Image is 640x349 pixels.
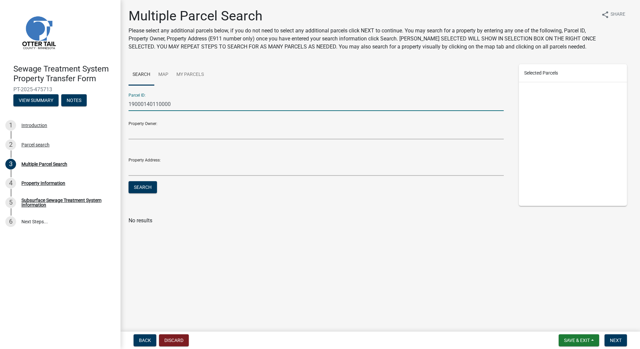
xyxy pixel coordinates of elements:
button: Next [605,334,627,346]
div: Introduction [21,123,47,128]
img: Otter Tail County, Minnesota [13,7,64,57]
div: 4 [5,178,16,189]
a: Search [129,64,154,86]
div: Subsurface Sewage Treatment System Information [21,198,110,207]
div: 1 [5,120,16,131]
button: Notes [61,94,87,106]
div: Parcel search [21,142,50,147]
p: No results [129,217,632,225]
div: 5 [5,197,16,208]
div: Selected Parcels [519,64,627,82]
button: Discard [159,334,189,346]
div: 3 [5,159,16,169]
button: shareShare [596,8,631,21]
h4: Sewage Treatment System Property Transfer Form [13,64,115,84]
span: Next [610,338,622,343]
span: PT-2025-475713 [13,86,107,93]
span: Share [611,11,625,19]
div: Multiple Parcel Search [21,162,67,166]
p: Please select any additional parcels below, if you do not need to select any additional parcels c... [129,27,596,51]
div: 2 [5,139,16,150]
a: My Parcels [172,64,208,86]
button: Search [129,181,157,193]
button: Back [134,334,156,346]
a: Map [154,64,172,86]
span: Save & Exit [564,338,590,343]
wm-modal-confirm: Notes [61,98,87,103]
button: Save & Exit [559,334,599,346]
div: Property Information [21,181,65,186]
h1: Multiple Parcel Search [129,8,596,24]
button: View Summary [13,94,59,106]
i: share [601,11,609,19]
span: Back [139,338,151,343]
div: 6 [5,216,16,227]
wm-modal-confirm: Summary [13,98,59,103]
